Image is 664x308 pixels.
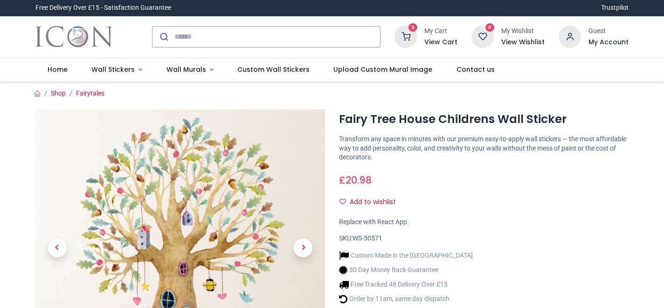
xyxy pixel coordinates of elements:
span: Next [294,239,312,257]
a: 3 [394,32,417,40]
li: Order by 11am, same day dispatch [339,294,473,304]
div: Free Delivery Over £15 - Satisfaction Guarantee [35,3,171,13]
a: Wall Murals [154,58,226,82]
span: Wall Murals [166,65,206,74]
div: Replace with React App. [339,218,629,227]
div: My Wishlist [501,27,545,36]
a: My Account [588,38,629,47]
sup: 0 [485,23,494,32]
i: Add to wishlist [339,198,346,205]
a: View Wishlist [501,38,545,47]
a: Wall Stickers [79,58,154,82]
a: Trustpilot [601,3,629,13]
span: £ [339,173,372,187]
span: WS-50571 [353,234,382,242]
button: Submit [152,27,174,47]
span: Custom Wall Stickers [237,65,310,74]
img: Icon Wall Stickers [35,24,112,50]
a: 0 [471,32,494,40]
span: Previous [48,239,67,257]
span: Wall Stickers [91,65,135,74]
h1: Fairy Tree House Childrens Wall Sticker [339,111,629,127]
li: Free Tracked 48 Delivery Over £15 [339,280,473,289]
div: SKU: [339,234,629,243]
sup: 3 [408,23,417,32]
a: Fairytales [76,89,104,97]
span: 20.98 [346,173,372,187]
a: Logo of Icon Wall Stickers [35,24,112,50]
div: My Cart [424,27,457,36]
button: Add to wishlistAdd to wishlist [339,194,404,210]
div: Guest [588,27,629,36]
p: Transform any space in minutes with our premium easy-to-apply wall stickers — the most affordable... [339,135,629,162]
a: View Cart [424,38,457,47]
a: Shop [51,89,66,97]
span: Upload Custom Mural Image [333,65,432,74]
li: 30 Day Money Back Guarantee [339,265,473,275]
li: Custom Made in the [GEOGRAPHIC_DATA] [339,251,473,260]
span: Home [48,65,68,74]
span: Contact us [456,65,495,74]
